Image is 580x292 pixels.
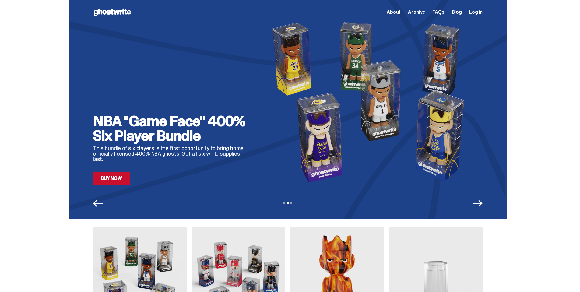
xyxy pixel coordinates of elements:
[283,202,285,204] button: View slide 1
[93,114,251,143] h2: NBA "Game Face" 400% Six Player Bundle
[290,202,292,204] button: View slide 3
[287,202,289,204] button: View slide 2
[408,10,425,15] a: Archive
[93,146,251,162] p: This bundle of six players is the first opportunity to bring home officially licensed 400% NBA gh...
[452,10,462,15] a: Blog
[93,199,103,208] button: Previous
[93,172,130,185] a: Buy Now
[432,10,444,15] a: FAQs
[261,19,483,185] img: NBA "Game Face" 400% Six Player Bundle
[387,10,401,15] a: About
[473,199,483,208] button: Next
[469,10,483,15] a: Log in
